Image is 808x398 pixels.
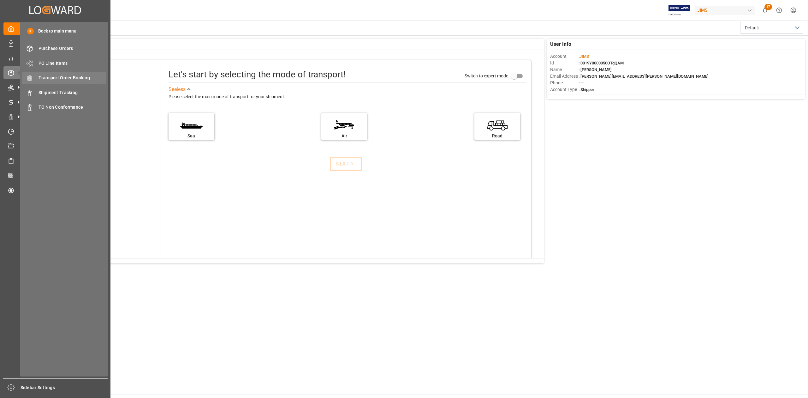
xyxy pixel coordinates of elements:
span: : [579,54,589,59]
div: NEXT [336,160,355,168]
span: Phone [550,80,579,86]
a: Transport Order Booking [22,72,106,84]
span: Sidebar Settings [21,384,108,391]
a: Tracking Shipment [3,184,107,196]
span: Transport Order Booking [39,75,106,81]
div: Air [324,133,364,139]
span: Back to main menu [34,28,76,34]
span: Default [745,25,759,31]
span: Id [550,60,579,66]
span: Account Type [550,86,579,93]
img: Exertis%20JAM%20-%20Email%20Logo.jpg_1722504956.jpg [668,5,690,16]
span: : — [579,81,584,85]
div: Please select the main mode of transport for your shipment. [169,93,526,101]
span: JIMS [579,54,589,59]
a: Timeslot Management V2 [3,125,107,137]
span: Account [550,53,579,60]
a: Purchase Orders [22,42,106,55]
span: Shipment Tracking [39,89,106,96]
a: CO2 Calculator [3,169,107,182]
span: Name [550,66,579,73]
a: My Reports [3,52,107,64]
button: NEXT [330,157,362,171]
a: TO Non Conformance [22,101,106,113]
span: TO Non Conformance [39,104,106,111]
span: : [PERSON_NAME][EMAIL_ADDRESS][PERSON_NAME][DOMAIN_NAME] [579,74,709,79]
span: : [PERSON_NAME] [579,67,612,72]
button: Help Center [772,3,786,17]
div: JIMS [695,6,755,15]
div: Sea [172,133,211,139]
button: show 17 new notifications [758,3,772,17]
a: Document Management [3,140,107,152]
a: Shipment Tracking [22,86,106,99]
span: 17 [764,4,772,10]
a: PO Line Items [22,57,106,69]
span: Switch to expert mode [465,73,508,78]
button: open menu [740,22,803,34]
span: Purchase Orders [39,45,106,52]
span: Email Address [550,73,579,80]
span: PO Line Items [39,60,106,67]
a: My Cockpit [3,22,107,35]
div: Let's start by selecting the mode of transport! [169,68,346,81]
button: JIMS [695,4,758,16]
span: : 0019Y0000050OTgQAM [579,61,624,65]
span: : Shipper [579,87,594,92]
div: Road [478,133,517,139]
a: Data Management [3,37,107,49]
div: See less [169,86,186,93]
a: Sailing Schedules [3,154,107,167]
span: User Info [550,40,571,48]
